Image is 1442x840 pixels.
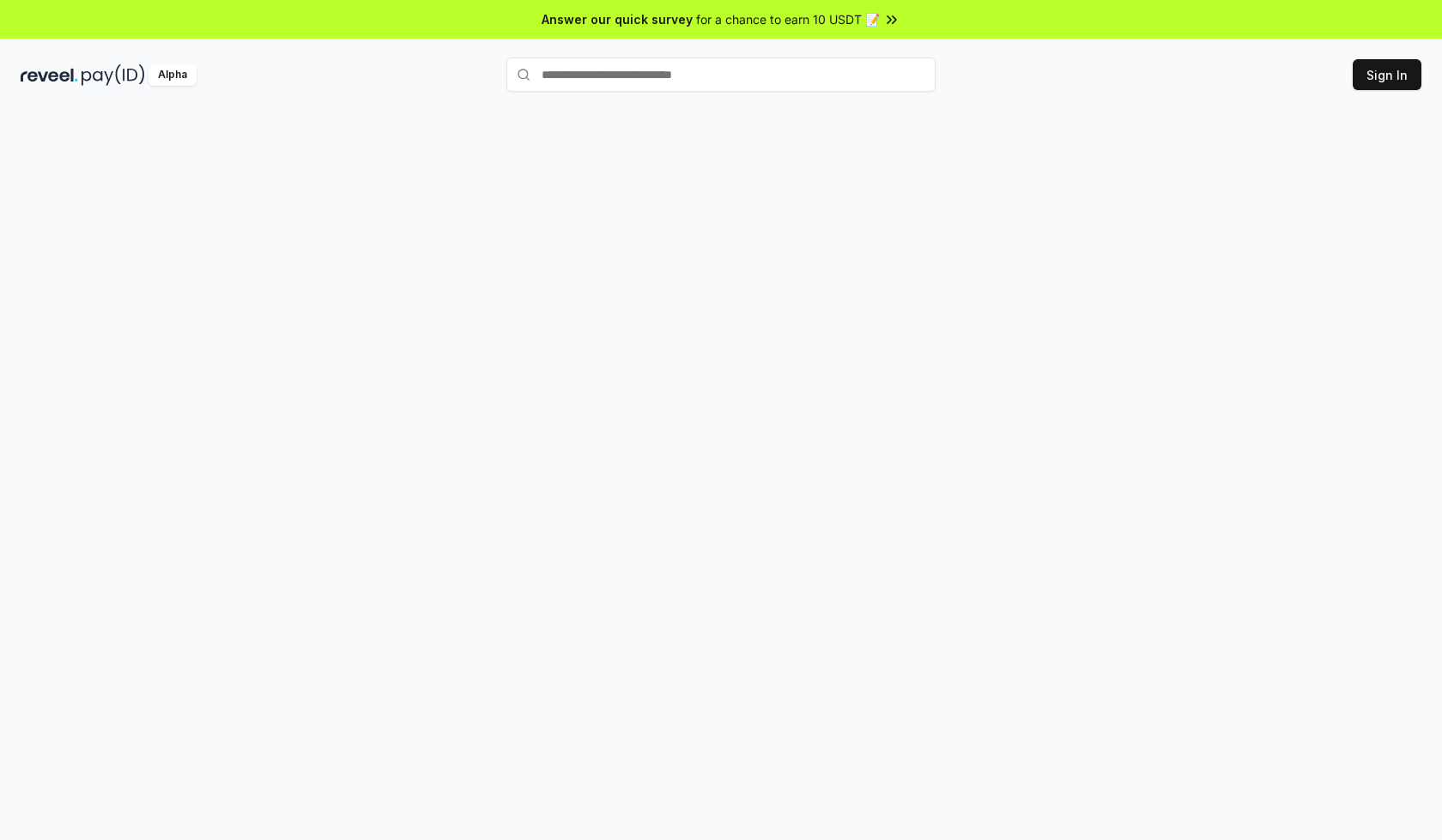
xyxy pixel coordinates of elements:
[21,64,78,86] img: reveel_dark
[1353,59,1421,90] button: Sign In
[542,10,693,28] span: Answer our quick survey
[148,64,197,86] div: Alpha
[82,64,145,86] img: pay_id
[696,10,880,28] span: for a chance to earn 10 USDT 📝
